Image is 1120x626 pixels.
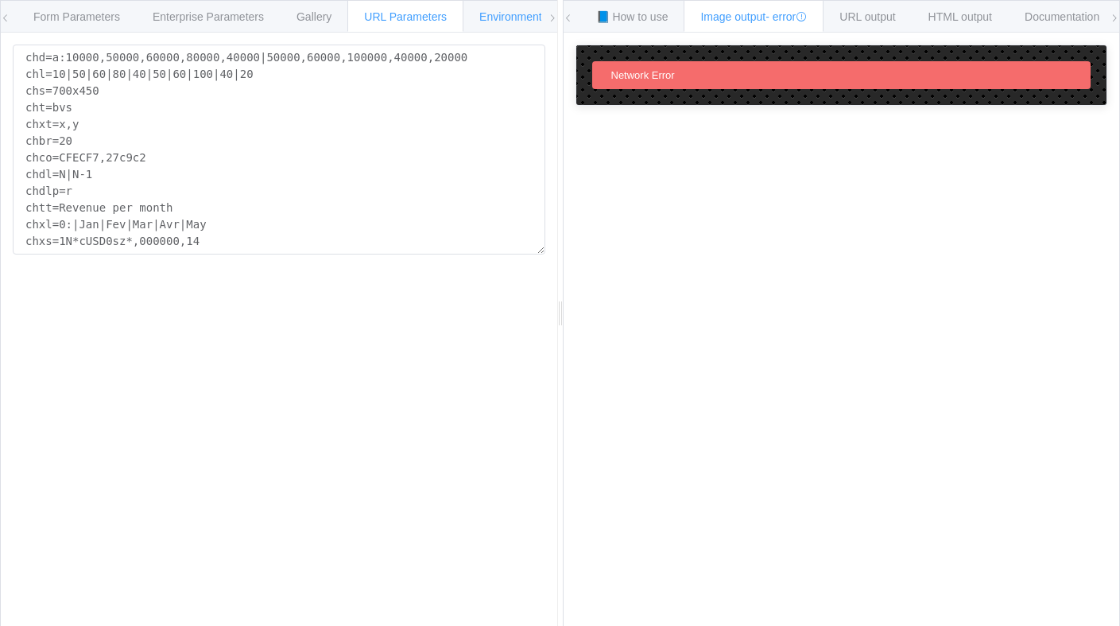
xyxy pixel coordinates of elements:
[479,10,548,23] span: Environments
[611,69,675,81] span: Network Error
[153,10,264,23] span: Enterprise Parameters
[33,10,120,23] span: Form Parameters
[296,10,331,23] span: Gallery
[839,10,895,23] span: URL output
[1025,10,1099,23] span: Documentation
[596,10,669,23] span: 📘 How to use
[364,10,447,23] span: URL Parameters
[700,10,807,23] span: Image output
[928,10,992,23] span: HTML output
[765,10,807,23] span: - error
